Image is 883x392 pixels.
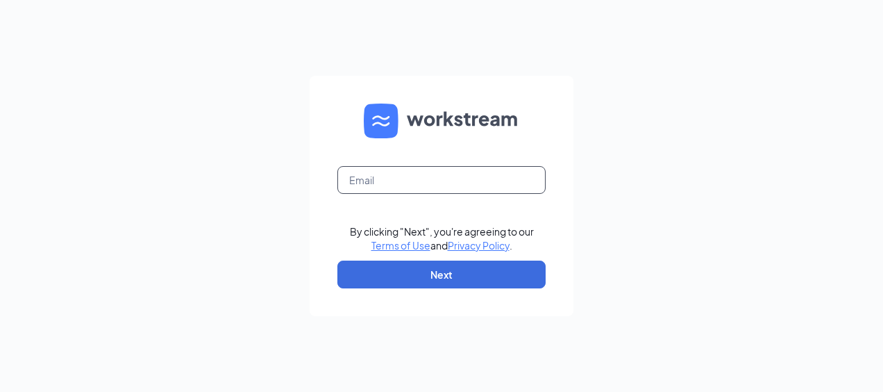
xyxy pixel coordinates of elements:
a: Terms of Use [371,239,430,252]
img: WS logo and Workstream text [364,104,519,138]
input: Email [337,166,546,194]
a: Privacy Policy [448,239,510,252]
button: Next [337,261,546,288]
div: By clicking "Next", you're agreeing to our and . [350,224,534,252]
